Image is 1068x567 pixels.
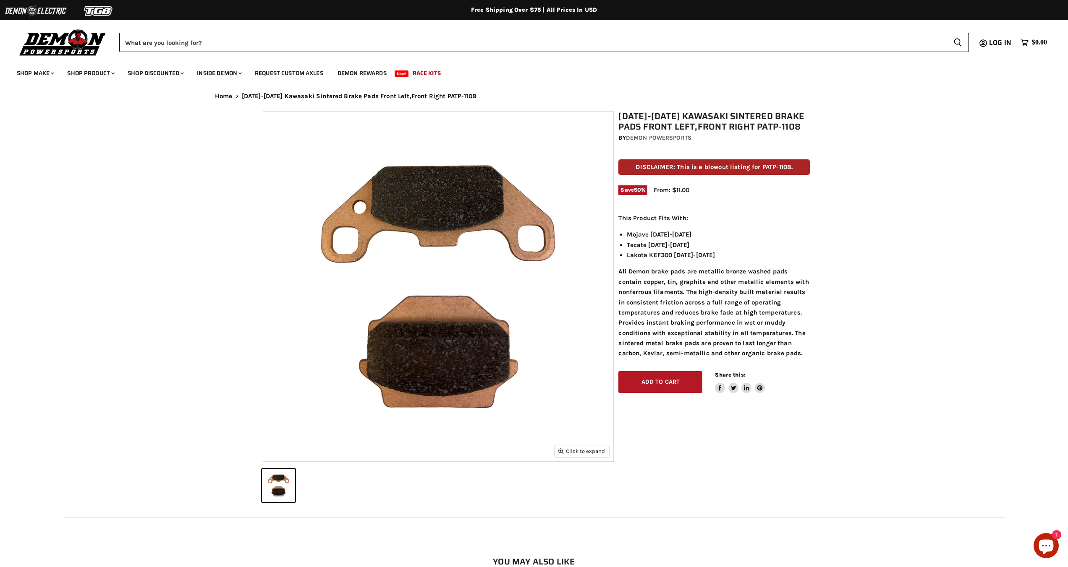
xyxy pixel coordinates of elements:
a: Shop Make [10,65,59,82]
div: by [618,133,810,143]
p: DISCLAIMER: This is a blowout listing for PATP-1108. [618,159,810,175]
span: 50 [634,187,641,193]
li: Lakota KEF300 [DATE]-[DATE] [627,250,810,260]
a: Demon Powersports [626,134,691,141]
a: $0.00 [1016,36,1051,49]
a: Race Kits [406,65,447,82]
span: Add to cart [641,378,680,385]
a: Demon Rewards [331,65,393,82]
img: TGB Logo 2 [67,3,130,19]
li: Tecate [DATE]-[DATE] [627,240,810,250]
inbox-online-store-chat: Shopify online store chat [1031,533,1061,560]
div: All Demon brake pads are metallic bronze washed pads contain copper, tin, graphite and other meta... [618,213,810,359]
input: Search [119,33,947,52]
a: Home [215,93,233,100]
form: Product [119,33,969,52]
h1: [DATE]-[DATE] Kawasaki Sintered Brake Pads Front Left,Front Right PATP-1108 [618,111,810,132]
div: Free Shipping Over $75 | All Prices In USD [198,6,870,14]
span: Log in [989,37,1011,48]
span: New! [395,70,409,77]
img: Demon Powersports [17,27,109,57]
li: Mojave [DATE]-[DATE] [627,229,810,239]
img: Demon Electric Logo 2 [4,3,67,19]
a: Log in [985,39,1016,47]
button: Add to cart [618,371,702,393]
h2: You may also like [215,557,853,567]
button: Click to expand [555,445,609,457]
span: From: $11.00 [654,186,689,194]
span: [DATE]-[DATE] Kawasaki Sintered Brake Pads Front Left,Front Right PATP-1108 [242,93,476,100]
span: Click to expand [558,448,605,454]
span: $0.00 [1032,39,1047,47]
button: 1987-2003 Kawasaki Sintered Brake Pads Front Left,Front Right PATP-1108 thumbnail [262,469,295,502]
span: Save % [618,185,647,195]
p: This Product Fits With: [618,213,810,223]
a: Shop Product [61,65,120,82]
a: Shop Discounted [121,65,189,82]
ul: Main menu [10,61,1045,82]
a: Request Custom Axles [249,65,330,82]
nav: Breadcrumbs [198,93,870,100]
button: Search [947,33,969,52]
img: 1987-2003 Kawasaki Sintered Brake Pads Front Left,Front Right PATP-1108 [263,112,613,461]
span: Share this: [715,372,745,378]
aside: Share this: [715,371,765,393]
a: Inside Demon [191,65,247,82]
